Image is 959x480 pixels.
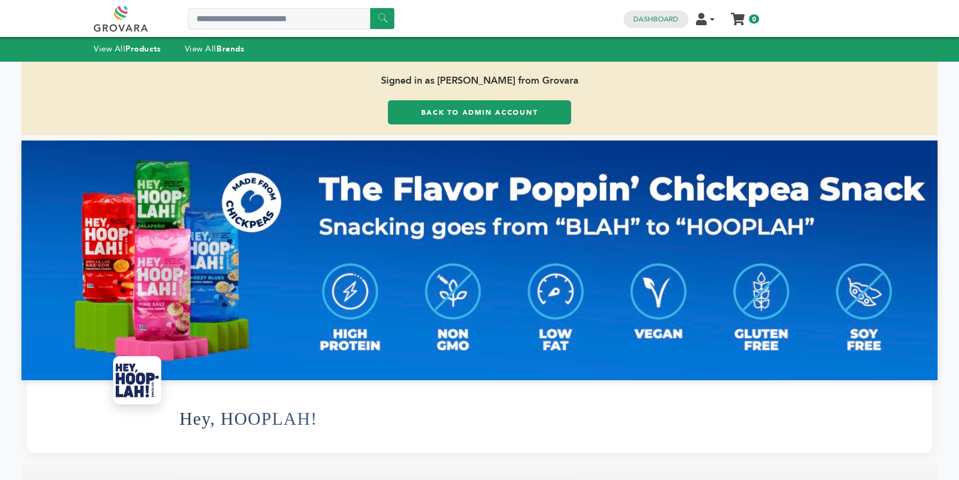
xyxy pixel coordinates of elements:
[749,14,759,24] span: 0
[21,62,938,100] span: Signed in as [PERSON_NAME] from Grovara
[732,10,744,21] a: My Cart
[388,100,571,124] a: Back to Admin Account
[125,43,161,54] strong: Products
[188,8,394,29] input: Search a product or brand...
[216,43,244,54] strong: Brands
[179,393,318,445] h1: Hey, HOOPLAH!
[185,43,245,54] a: View AllBrands
[94,43,161,54] a: View AllProducts
[116,359,159,402] img: Hey, HOOPLAH! Logo
[633,14,678,24] a: Dashboard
